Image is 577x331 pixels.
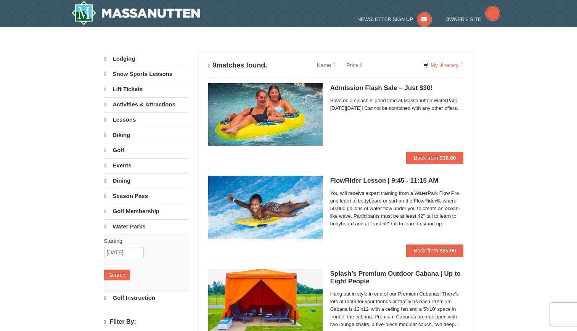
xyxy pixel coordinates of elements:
a: Snow Sports Lessons [104,67,189,81]
strong: $35.00 [440,247,456,254]
h4: Filter By: [104,318,189,326]
a: Price [341,58,368,73]
a: Golf [104,143,189,157]
img: Massanutten Resort Logo [71,1,200,25]
h5: Splash’s Premium Outdoor Cabana | Up to Eight People [330,270,464,285]
span: Newsletter Sign Up [357,16,413,22]
a: Owner's Site [445,16,500,22]
a: Golf Membership [104,204,189,219]
img: 6619917-216-363963c7.jpg [208,176,323,238]
button: Book from $30.00 [406,152,464,164]
h5: FlowRider Lesson | 9:45 - 11:15 AM [330,177,464,185]
span: You will receive expert training from a WaterPark Flow Pro and learn to bodyboard or surf on the ... [330,190,464,228]
a: Activities & Attractions [104,97,189,112]
a: Dining [104,174,189,188]
strong: $30.00 [440,155,456,161]
h5: Admission Flash Sale – Just $30! [330,84,464,92]
span: Owner's Site [445,16,481,22]
a: Lift Tickets [104,82,189,96]
a: Golf Instruction [104,291,189,305]
label: Starting [104,237,183,245]
span: Save on a splashin' good time at Massanutten WaterPark [DATE][DATE]! Cannot be combined with any ... [330,97,464,112]
img: 6619917-1618-f229f8f2.jpg [208,83,323,146]
a: Water Parks [104,219,189,234]
a: Biking [104,128,189,142]
a: Events [104,158,189,173]
button: Search [104,270,130,280]
span: Hang out in style in one of our Premium Cabanas! There’s lots of room for your friends or family ... [330,290,464,328]
a: My Itinerary [418,59,467,71]
a: Lodging [104,52,189,66]
a: Newsletter Sign Up [357,16,432,22]
span: Book from [414,155,438,161]
a: Lessons [104,112,189,127]
button: Book from $35.00 [406,244,464,257]
a: Name [311,58,341,73]
a: Season Pass [104,189,189,203]
a: Massanutten Resort [71,1,200,25]
span: Book from [414,247,438,254]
